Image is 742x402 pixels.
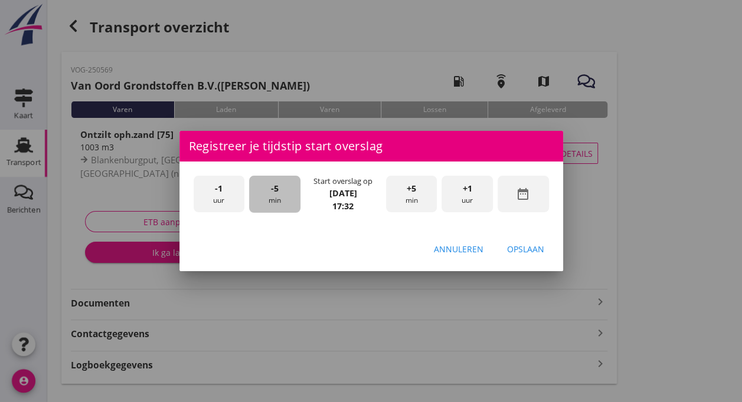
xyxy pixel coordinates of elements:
[507,243,544,255] div: Opslaan
[463,182,472,195] span: +1
[424,238,493,259] button: Annuleren
[442,176,493,213] div: uur
[215,182,223,195] span: -1
[249,176,300,213] div: min
[194,176,245,213] div: uur
[332,200,354,212] strong: 17:32
[386,176,437,213] div: min
[313,176,372,187] div: Start overslag op
[434,243,483,255] div: Annuleren
[271,182,279,195] span: -5
[179,131,563,162] div: Registreer je tijdstip start overslag
[407,182,416,195] span: +5
[329,187,357,199] strong: [DATE]
[498,238,554,259] button: Opslaan
[516,187,530,201] i: date_range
